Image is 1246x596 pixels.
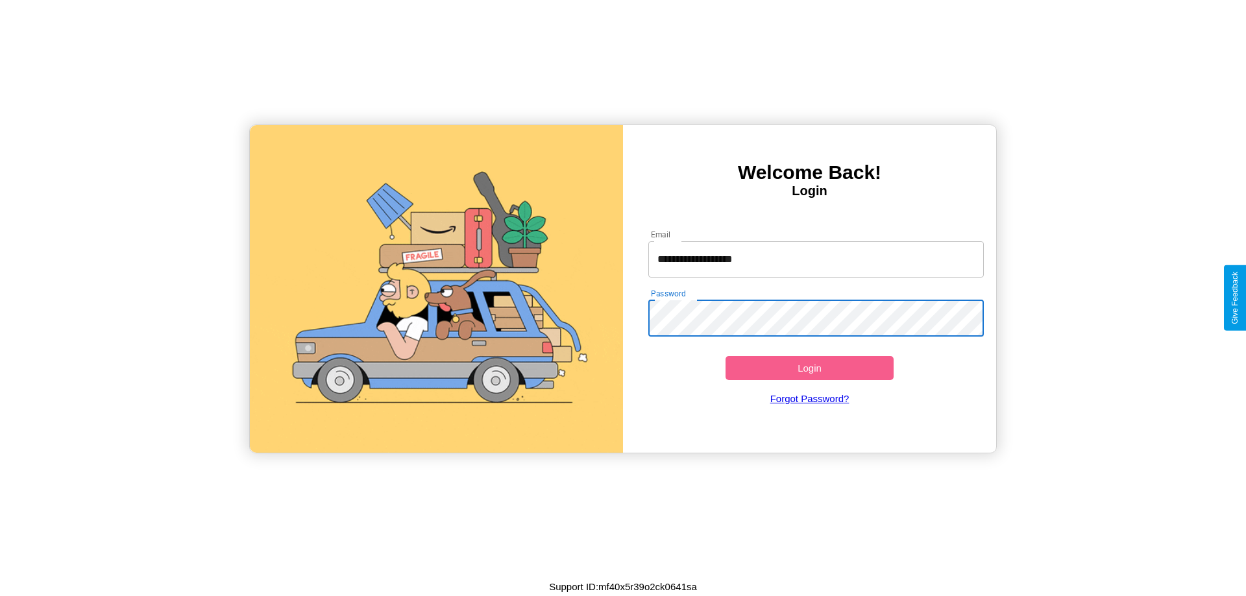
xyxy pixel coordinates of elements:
div: Give Feedback [1230,272,1240,324]
label: Password [651,288,685,299]
p: Support ID: mf40x5r39o2ck0641sa [549,578,697,595]
h3: Welcome Back! [623,161,996,184]
img: gif [250,125,623,453]
label: Email [651,229,671,240]
button: Login [726,356,894,380]
h4: Login [623,184,996,198]
a: Forgot Password? [642,380,978,417]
